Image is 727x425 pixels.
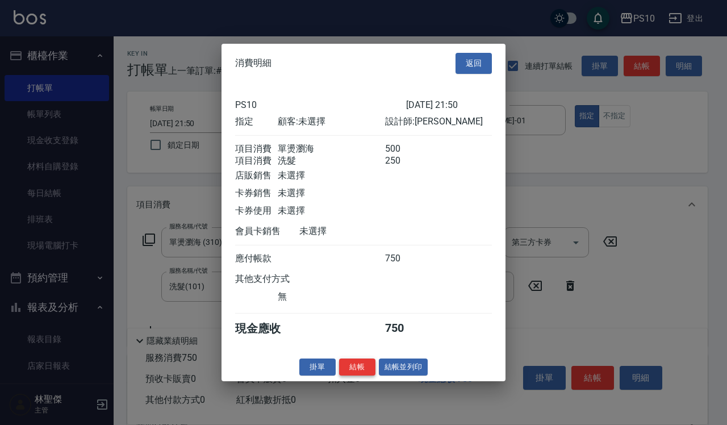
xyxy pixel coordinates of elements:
[278,169,385,181] div: 未選擇
[299,225,406,237] div: 未選擇
[406,99,492,110] div: [DATE] 21:50
[379,358,428,376] button: 結帳並列印
[339,358,375,376] button: 結帳
[385,115,492,127] div: 設計師: [PERSON_NAME]
[278,155,385,166] div: 洗髮
[235,320,299,336] div: 現金應收
[235,273,321,285] div: 其他支付方式
[235,187,278,199] div: 卡券銷售
[235,57,271,69] span: 消費明細
[385,143,428,155] div: 500
[456,53,492,74] button: 返回
[278,143,385,155] div: 單燙瀏海
[278,290,385,302] div: 無
[235,205,278,216] div: 卡券使用
[235,225,299,237] div: 會員卡銷售
[385,252,428,264] div: 750
[278,205,385,216] div: 未選擇
[235,115,278,127] div: 指定
[235,143,278,155] div: 項目消費
[235,169,278,181] div: 店販銷售
[235,99,406,110] div: PS10
[385,155,428,166] div: 250
[235,155,278,166] div: 項目消費
[278,187,385,199] div: 未選擇
[299,358,336,376] button: 掛單
[278,115,385,127] div: 顧客: 未選擇
[385,320,428,336] div: 750
[235,252,278,264] div: 應付帳款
